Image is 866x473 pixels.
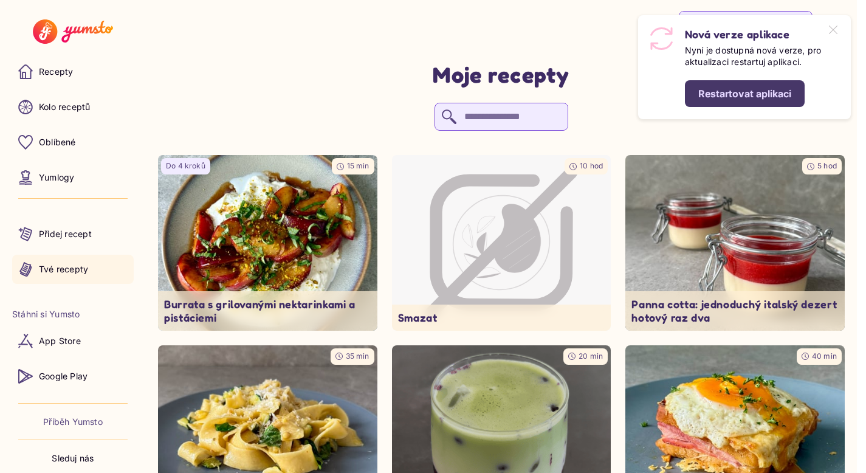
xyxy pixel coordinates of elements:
a: Příběh Yumsto [43,416,103,428]
p: Nyní je dostupná nová verze, pro aktualizaci restartuj aplikaci. [685,44,839,68]
img: undefined [625,155,845,331]
p: Smazat [398,311,605,325]
span: 20 min [579,351,603,361]
a: Recepty [12,57,134,86]
p: Kolo receptů [39,101,91,113]
a: Image not available10 hodSmazat [392,155,611,331]
img: Yumsto logo [33,19,112,44]
img: undefined [158,155,377,331]
p: Yumlogy [39,171,74,184]
p: Sleduj nás [52,452,94,464]
a: App Store [12,326,134,356]
span: 35 min [346,351,369,361]
p: Burrata s grilovanými nektarinkami a pistáciemi [164,297,371,325]
h5: Nová verze aplikace [685,27,839,41]
a: Yumlogy [12,163,134,192]
a: Přidej recept [12,219,134,249]
p: Recepty [39,66,73,78]
a: undefinedDo 4 kroků15 minBurrata s grilovanými nektarinkami a pistáciemi [158,155,377,331]
p: Do 4 kroků [166,161,205,171]
a: Google Play [12,362,134,391]
span: 15 min [347,161,369,170]
div: Image not available [392,155,611,331]
p: Tvé recepty [39,263,88,275]
p: Přidej recept [39,228,92,240]
a: Tvé recepty [12,255,134,284]
span: 10 hod [580,161,603,170]
span: 5 hod [817,161,837,170]
a: Oblíbené [12,128,134,157]
a: Kolo receptů [12,92,134,122]
p: Google Play [39,370,88,382]
span: 40 min [812,351,837,361]
p: Oblíbené [39,136,76,148]
p: Panna cotta: jednoduchý italský dezert hotový raz dva [631,297,839,325]
p: App Store [39,335,81,347]
li: Stáhni si Yumsto [12,308,134,320]
a: undefined5 hodPanna cotta: jednoduchý italský dezert hotový raz dva [625,155,845,331]
div: Restartovat aplikaci [698,87,791,100]
h1: Moje recepty [433,61,569,88]
button: Perform action: Restartovat aplikaci [685,80,805,107]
